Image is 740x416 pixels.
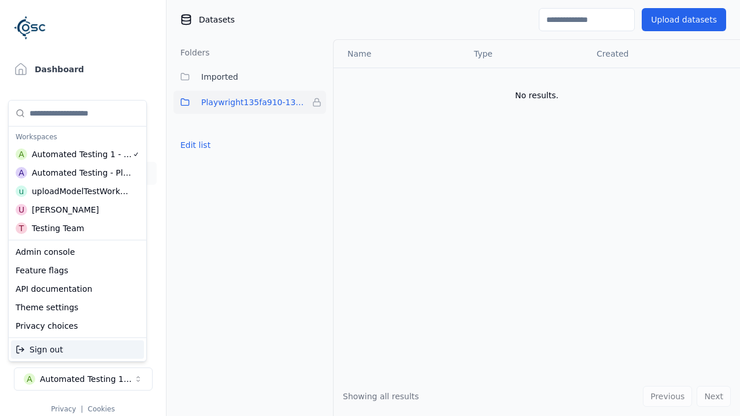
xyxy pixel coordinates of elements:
div: Testing Team [32,222,84,234]
div: Sign out [11,340,144,359]
div: Automated Testing 1 - Playwright [32,148,132,160]
div: Feature flags [11,261,144,280]
div: API documentation [11,280,144,298]
div: A [16,167,27,179]
div: T [16,222,27,234]
div: uploadModelTestWorkspace [32,185,131,197]
div: Theme settings [11,298,144,317]
div: Suggestions [9,240,146,337]
div: Suggestions [9,101,146,240]
div: Admin console [11,243,144,261]
div: u [16,185,27,197]
div: Suggestions [9,338,146,361]
div: Privacy choices [11,317,144,335]
div: Workspaces [11,129,144,145]
div: Automated Testing - Playwright [32,167,132,179]
div: [PERSON_NAME] [32,204,99,216]
div: U [16,204,27,216]
div: A [16,148,27,160]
